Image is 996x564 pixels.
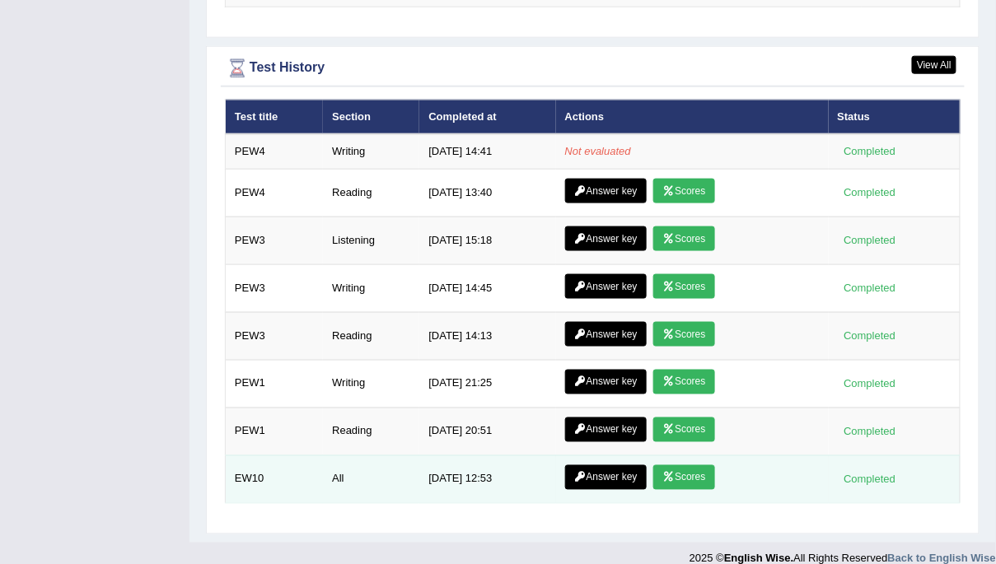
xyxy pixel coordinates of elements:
[323,217,419,264] td: Listening
[653,322,714,347] a: Scores
[653,226,714,251] a: Scores
[226,312,324,360] td: PEW3
[226,100,324,134] th: Test title
[226,169,324,217] td: PEW4
[838,280,902,297] div: Completed
[565,274,647,299] a: Answer key
[565,145,631,157] em: Not evaluated
[419,217,555,264] td: [DATE] 15:18
[419,264,555,312] td: [DATE] 14:45
[419,408,555,455] td: [DATE] 20:51
[226,217,324,264] td: PEW3
[653,465,714,490] a: Scores
[653,370,714,394] a: Scores
[323,455,419,503] td: All
[565,417,647,442] a: Answer key
[838,423,902,440] div: Completed
[419,134,555,169] td: [DATE] 14:41
[323,134,419,169] td: Writing
[838,143,902,161] div: Completed
[565,322,647,347] a: Answer key
[838,232,902,249] div: Completed
[565,179,647,203] a: Answer key
[829,100,961,134] th: Status
[323,360,419,408] td: Writing
[419,312,555,360] td: [DATE] 14:13
[838,471,902,488] div: Completed
[912,56,956,74] a: View All
[565,370,647,394] a: Answer key
[419,169,555,217] td: [DATE] 13:40
[838,184,902,202] div: Completed
[225,56,961,81] div: Test History
[653,417,714,442] a: Scores
[838,375,902,393] div: Completed
[323,312,419,360] td: Reading
[323,408,419,455] td: Reading
[419,455,555,503] td: [DATE] 12:53
[226,360,324,408] td: PEW1
[838,328,902,345] div: Completed
[653,274,714,299] a: Scores
[653,179,714,203] a: Scores
[556,100,829,134] th: Actions
[226,134,324,169] td: PEW4
[323,169,419,217] td: Reading
[226,408,324,455] td: PEW1
[419,100,555,134] th: Completed at
[565,226,647,251] a: Answer key
[226,264,324,312] td: PEW3
[226,455,324,503] td: EW10
[323,100,419,134] th: Section
[565,465,647,490] a: Answer key
[323,264,419,312] td: Writing
[419,360,555,408] td: [DATE] 21:25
